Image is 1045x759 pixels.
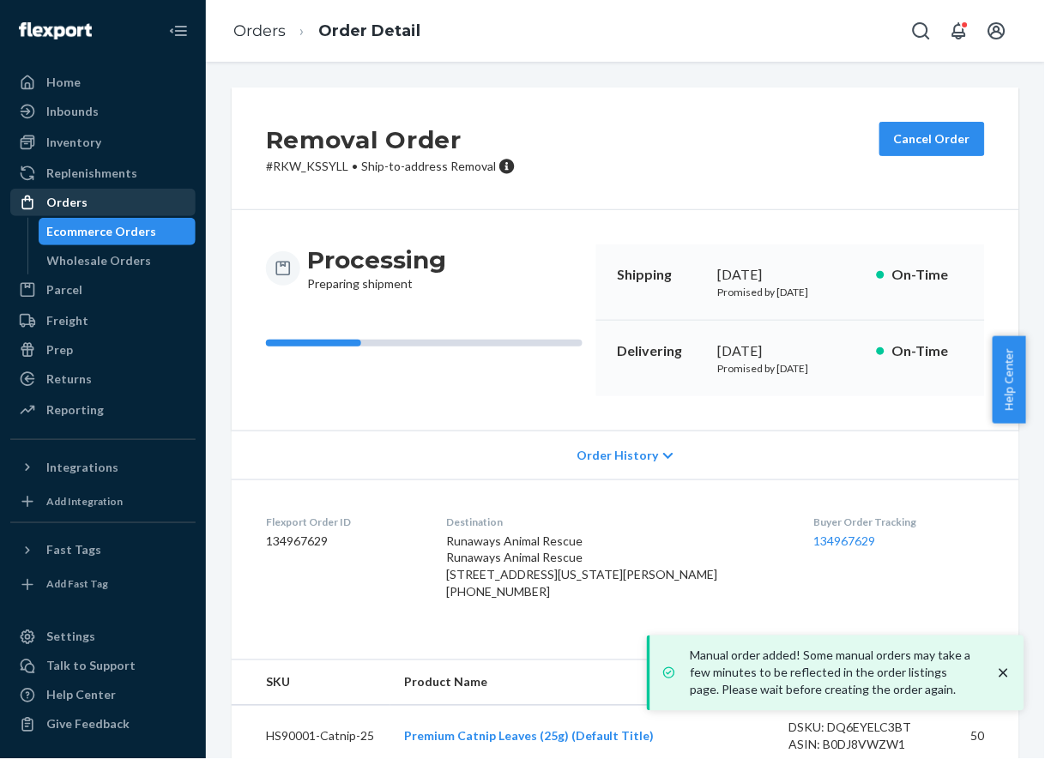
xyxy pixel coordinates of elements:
[10,682,196,709] a: Help Center
[46,542,101,559] div: Fast Tags
[980,14,1014,48] button: Open account menu
[617,265,704,285] p: Shipping
[47,252,152,269] div: Wholesale Orders
[10,537,196,564] button: Fast Tags
[995,665,1012,682] svg: close toast
[879,122,985,156] button: Cancel Order
[46,658,136,675] div: Talk to Support
[161,14,196,48] button: Close Navigation
[46,74,81,91] div: Home
[46,134,101,151] div: Inventory
[447,584,787,601] div: [PHONE_NUMBER]
[891,265,964,285] p: On-Time
[891,341,964,361] p: On-Time
[46,341,73,358] div: Prep
[10,653,196,680] a: Talk to Support
[46,687,116,704] div: Help Center
[39,218,196,245] a: Ecommerce Orders
[10,129,196,156] a: Inventory
[46,370,92,388] div: Returns
[404,729,655,744] a: Premium Catnip Leaves (25g) (Default Title)
[232,660,390,706] th: SKU
[789,737,935,754] div: ASIN: B0DJ8VWZW1
[690,648,978,699] p: Manual order added! Some manual orders may take a few minutes to be reflected in the order listin...
[46,103,99,120] div: Inbounds
[10,336,196,364] a: Prep
[10,69,196,96] a: Home
[10,307,196,334] a: Freight
[19,22,92,39] img: Flexport logo
[46,312,88,329] div: Freight
[617,341,704,361] p: Delivering
[10,396,196,424] a: Reporting
[718,265,863,285] div: [DATE]
[46,165,137,182] div: Replenishments
[46,459,118,476] div: Integrations
[390,660,776,706] th: Product Name
[447,515,787,529] dt: Destination
[46,494,123,509] div: Add Integration
[307,244,446,275] h3: Processing
[10,276,196,304] a: Parcel
[39,247,196,274] a: Wholesale Orders
[577,447,659,464] span: Order History
[10,365,196,393] a: Returns
[10,454,196,481] button: Integrations
[789,720,935,737] div: DSKU: DQ6EYELC3BT
[266,533,420,550] dd: 134967629
[266,122,516,158] h2: Removal Order
[813,515,985,529] dt: Buyer Order Tracking
[904,14,939,48] button: Open Search Box
[266,515,420,529] dt: Flexport Order ID
[46,194,88,211] div: Orders
[318,21,420,40] a: Order Detail
[718,285,863,299] p: Promised by [DATE]
[993,336,1026,424] button: Help Center
[813,533,875,548] a: 134967629
[10,98,196,125] a: Inbounds
[307,244,446,292] div: Preparing shipment
[46,716,130,733] div: Give Feedback
[46,281,82,298] div: Parcel
[361,159,496,173] span: Ship-to-address Removal
[10,711,196,738] button: Give Feedback
[10,160,196,187] a: Replenishments
[46,629,95,646] div: Settings
[47,223,157,240] div: Ecommerce Orders
[233,21,286,40] a: Orders
[10,623,196,651] a: Settings
[266,158,516,175] p: # RKW_KSSYLL
[10,571,196,599] a: Add Fast Tag
[352,159,358,173] span: •
[46,401,104,419] div: Reporting
[46,577,108,592] div: Add Fast Tag
[718,341,863,361] div: [DATE]
[942,14,976,48] button: Open notifications
[10,189,196,216] a: Orders
[10,488,196,515] a: Add Integration
[718,361,863,376] p: Promised by [DATE]
[220,6,434,57] ol: breadcrumbs
[447,533,718,582] span: Runaways Animal Rescue Runaways Animal Rescue [STREET_ADDRESS][US_STATE][PERSON_NAME]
